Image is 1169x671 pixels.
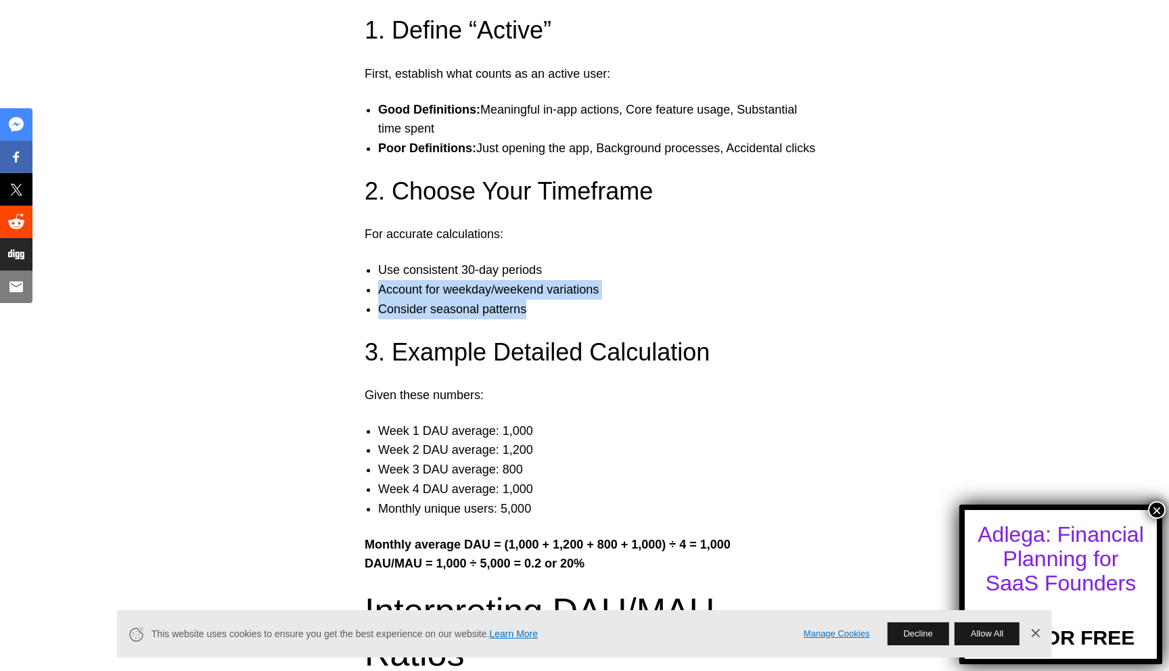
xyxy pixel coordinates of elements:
[365,64,804,84] p: First, establish what counts as an active user:
[378,141,476,155] strong: Poor Definitions:
[128,626,145,643] svg: Cookie Icon
[365,538,731,551] strong: Monthly average DAU = (1,000 + 1,200 + 800 + 1,000) ÷ 4 = 1,000
[378,440,818,460] li: Week 2 DAU average: 1,200
[804,627,870,641] a: Manage Cookies
[955,622,1019,645] button: Allow All
[977,522,1145,595] div: Adlega: Financial Planning for SaaS Founders
[489,628,538,639] a: Learn More
[378,103,480,116] strong: Good Definitions:
[378,480,818,499] li: Week 4 DAU average: 1,000
[378,499,818,519] li: Monthly unique users: 5,000
[365,386,804,405] p: Given these numbers:
[365,557,584,570] strong: DAU/MAU = 1,000 ÷ 5,000 = 0.2 or 20%
[365,225,804,244] p: For accurate calculations:
[378,100,818,139] li: Meaningful in-app actions, Core feature usage, Substantial time spent
[378,260,818,280] li: Use consistent 30-day periods
[152,627,785,641] span: This website uses cookies to ensure you get the best experience on our website.
[378,300,818,319] li: Consider seasonal patterns
[378,139,818,158] li: Just opening the app, Background processes, Accidental clicks
[365,175,804,208] h3: 2. Choose Your Timeframe
[365,335,804,369] h3: 3. Example Detailed Calculation
[1025,624,1045,644] a: Dismiss Banner
[987,603,1134,649] a: TRY FOR FREE
[378,460,818,480] li: Week 3 DAU average: 800
[365,14,804,47] h3: 1. Define “Active”
[1148,501,1166,519] button: Close
[378,421,818,441] li: Week 1 DAU average: 1,000
[378,280,818,300] li: Account for weekday/weekend variations
[887,622,948,645] button: Decline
